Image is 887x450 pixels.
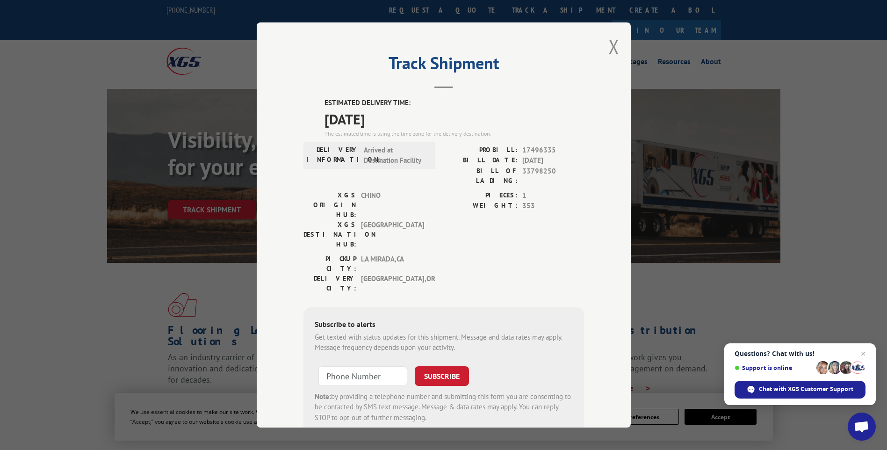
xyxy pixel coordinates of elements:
label: DELIVERY INFORMATION: [306,145,359,166]
label: XGS DESTINATION HUB: [303,220,356,249]
span: [GEOGRAPHIC_DATA] [361,220,424,249]
div: Open chat [848,413,876,441]
span: LA MIRADA , CA [361,254,424,274]
span: 33798250 [522,166,584,186]
label: DELIVERY CITY: [303,274,356,293]
span: 1 [522,190,584,201]
span: 17496335 [522,145,584,156]
span: Chat with XGS Customer Support [759,385,853,393]
div: Subscribe to alerts [315,319,573,332]
div: Get texted with status updates for this shipment. Message and data rates may apply. Message frequ... [315,332,573,353]
label: BILL OF LADING: [444,166,518,186]
label: PICKUP CITY: [303,254,356,274]
label: WEIGHT: [444,201,518,211]
label: PIECES: [444,190,518,201]
span: [DATE] [522,155,584,166]
button: SUBSCRIBE [415,366,469,386]
span: Support is online [735,364,813,371]
span: Questions? Chat with us! [735,350,865,357]
div: The estimated time is using the time zone for the delivery destination. [325,130,584,138]
span: Arrived at Destination Facility [364,145,427,166]
label: PROBILL: [444,145,518,156]
span: Close chat [858,348,869,359]
div: by providing a telephone number and submitting this form you are consenting to be contacted by SM... [315,392,573,423]
label: BILL DATE: [444,155,518,166]
h2: Track Shipment [303,57,584,74]
button: Close modal [609,34,619,59]
span: 353 [522,201,584,211]
strong: Note: [315,392,331,401]
label: XGS ORIGIN HUB: [303,190,356,220]
label: ESTIMATED DELIVERY TIME: [325,98,584,109]
input: Phone Number [318,366,407,386]
div: Chat with XGS Customer Support [735,381,865,399]
span: CHINO [361,190,424,220]
span: [GEOGRAPHIC_DATA] , OR [361,274,424,293]
span: [DATE] [325,109,584,130]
